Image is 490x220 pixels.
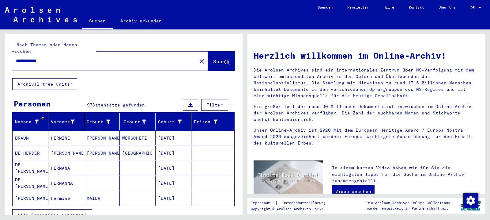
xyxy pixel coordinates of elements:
div: Vorname [51,119,75,125]
p: wurden entwickelt in Partnerschaft mit [367,206,450,211]
a: Archiv erkunden [113,14,169,28]
img: Zustimmung ändern [463,193,478,208]
div: Zustimmung ändern [463,193,478,208]
mat-cell: WERSCHETZ [120,131,156,145]
mat-cell: DE [PERSON_NAME] [13,161,48,176]
mat-cell: [DATE] [156,146,191,160]
mat-cell: [PERSON_NAME] [13,191,48,206]
img: Arolsen_neg.svg [5,7,77,22]
mat-cell: [DATE] [156,131,191,145]
mat-cell: DE [PERSON_NAME] [13,176,48,191]
img: video.jpg [254,160,323,198]
span: Suche [213,58,228,64]
span: Filter [206,102,223,108]
mat-cell: [DATE] [156,176,191,191]
div: Geburt‏ [122,117,155,127]
p: In einem kurzen Video haben wir für Sie die wichtigsten Tipps für die Suche im Online-Archiv zusa... [332,165,479,184]
button: Filter [201,99,228,111]
p: Die Arolsen Archives Online-Collections [367,200,450,206]
h1: Herzlich willkommen im Online-Archiv! [254,49,479,62]
mat-cell: HERMINE [48,131,84,145]
div: Personen [14,98,51,109]
mat-cell: [PERSON_NAME] [84,131,120,145]
span: DE [470,6,477,10]
span: 97 [87,102,92,108]
mat-icon: close [198,58,205,65]
a: Impressum [251,200,275,206]
div: Nachname [15,117,48,127]
mat-header-cell: Nachname [13,113,48,130]
div: Geburtsname [87,119,111,125]
p: Unser Online-Archiv ist 2020 mit dem European Heritage Award / Europa Nostra Award 2020 ausgezeic... [254,127,479,146]
div: Geburt‏ [122,119,146,125]
span: Datensätze gefunden [92,102,145,108]
a: Video ansehen [332,185,375,198]
mat-cell: [DATE] [156,191,191,206]
mat-cell: HERMANNA [48,176,84,191]
mat-cell: [PERSON_NAME] [84,146,120,160]
p: Ein großer Teil der rund 30 Millionen Dokumente ist inzwischen im Online-Archiv der Arolsen Archi... [254,103,479,123]
div: Nachname [15,119,39,125]
mat-header-cell: Geburtsname [84,113,120,130]
div: Geburtsdatum [158,119,182,125]
mat-header-cell: Prisoner # [191,113,234,130]
mat-cell: [GEOGRAPHIC_DATA] [120,146,156,160]
p: Die Arolsen Archives sind ein internationales Zentrum über NS-Verfolgung mit dem weltweit umfasse... [254,67,479,99]
mat-header-cell: Geburtsdatum [156,113,191,130]
a: Suchen [82,14,113,29]
button: Clear [196,55,208,67]
mat-cell: [DATE] [156,161,191,176]
mat-label: Nach Themen oder Namen suchen [14,42,77,54]
span: Alle Ergebnisse anzeigen [17,212,84,218]
div: | [251,200,333,206]
mat-cell: BRAUN [13,131,48,145]
mat-cell: Hermine [48,191,84,206]
mat-header-cell: Geburt‏ [120,113,156,130]
mat-cell: MAIER [84,191,120,206]
mat-cell: HERMANA [48,161,84,176]
div: Geburtsdatum [158,117,191,127]
img: yv_logo.png [459,198,482,213]
div: Vorname [51,117,84,127]
button: Suche [208,52,235,71]
mat-cell: DE HERDER [13,146,48,160]
mat-cell: [PERSON_NAME] [48,146,84,160]
button: Archival tree units [12,78,77,90]
div: Geburtsname [87,117,120,127]
mat-header-cell: Vorname [48,113,84,130]
a: Datenschutzerklärung [278,200,333,206]
div: Prisoner # [194,119,218,125]
p: Copyright © Arolsen Archives, 2021 [251,206,333,212]
div: Prisoner # [194,117,227,127]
